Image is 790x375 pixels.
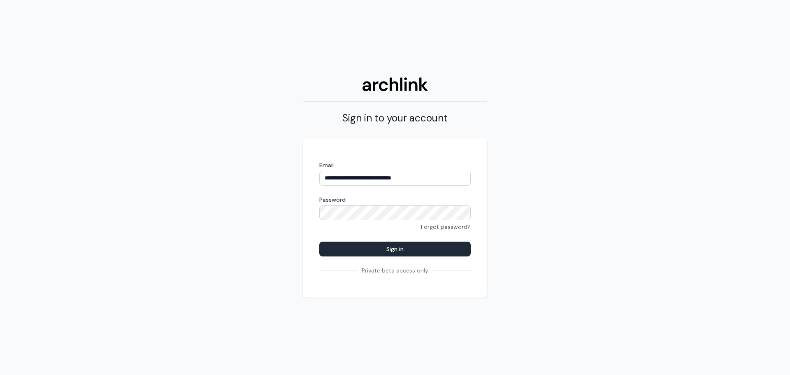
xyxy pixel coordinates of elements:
label: Password [319,196,471,204]
h2: Sign in to your account [303,112,487,125]
a: Forgot password? [421,223,471,231]
img: Archlink [362,77,428,91]
button: Sign in [319,242,471,256]
label: Email [319,161,471,169]
span: Private beta access only [358,266,432,275]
